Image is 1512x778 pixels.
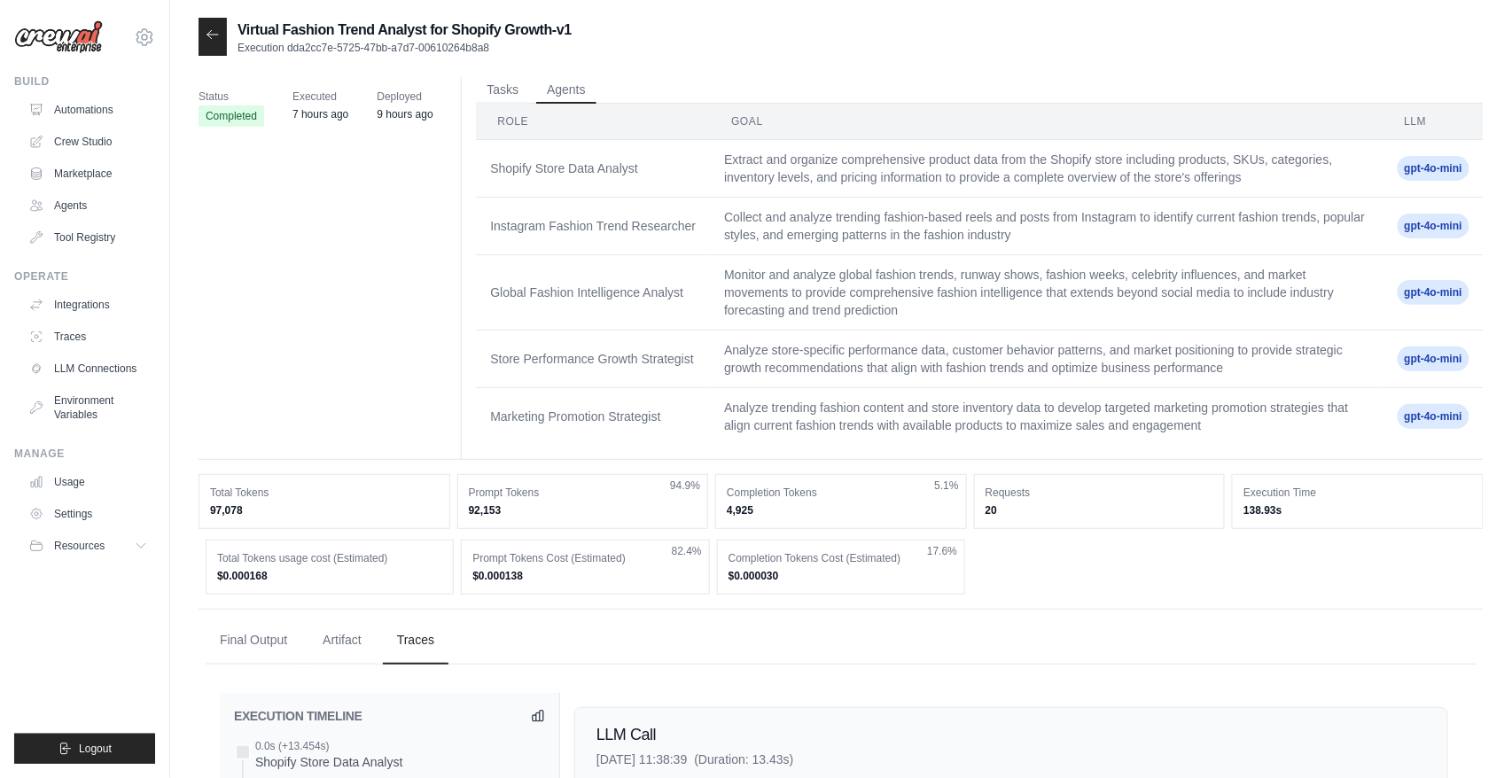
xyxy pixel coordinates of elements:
[476,331,710,388] td: Store Performance Growth Strategist
[206,617,301,665] button: Final Output
[1398,280,1469,305] span: gpt-4o-mini
[469,486,698,500] dt: Prompt Tokens
[21,354,155,383] a: LLM Connections
[472,551,698,565] dt: Prompt Tokens Cost (Estimated)
[927,544,957,558] span: 17.6%
[672,544,702,558] span: 82.4%
[14,447,155,461] div: Manage
[727,503,955,517] dd: 4,925
[21,159,155,188] a: Marketplace
[710,104,1383,140] th: Goal
[14,74,155,89] div: Build
[21,468,155,496] a: Usage
[199,88,264,105] span: Status
[1243,486,1472,500] dt: Execution Time
[234,707,362,725] h2: EXECUTION TIMELINE
[238,41,572,55] p: Execution dda2cc7e-5725-47bb-a7d7-00610264b8a8
[255,753,403,771] div: Shopify Store Data Analyst
[292,108,348,121] time: August 31, 2025 at 17:08 IST
[255,739,403,753] div: 0.0s (+13.454s)
[14,20,103,54] img: Logo
[710,255,1383,331] td: Monitor and analyze global fashion trends, runway shows, fashion weeks, celebrity influences, and...
[238,19,572,41] h2: Virtual Fashion Trend Analyst for Shopify Growth-v1
[377,88,433,105] span: Deployed
[710,198,1383,255] td: Collect and analyze trending fashion-based reels and posts from Instagram to identify current fas...
[21,128,155,156] a: Crew Studio
[210,486,439,500] dt: Total Tokens
[217,569,442,583] dd: $0.000168
[934,478,958,493] span: 5.1%
[710,140,1383,198] td: Extract and organize comprehensive product data from the Shopify store including products, SKUs, ...
[536,77,596,104] button: Agents
[54,539,105,553] span: Resources
[79,742,112,756] span: Logout
[292,88,348,105] span: Executed
[210,503,439,517] dd: 97,078
[596,726,656,743] span: LLM Call
[14,734,155,764] button: Logout
[21,291,155,319] a: Integrations
[1243,503,1472,517] dd: 138.93s
[21,191,155,220] a: Agents
[21,532,155,560] button: Resources
[670,478,700,493] span: 94.9%
[383,617,448,665] button: Traces
[308,617,376,665] button: Artifact
[727,486,955,500] dt: Completion Tokens
[729,569,954,583] dd: $0.000030
[217,551,442,565] dt: Total Tokens usage cost (Estimated)
[710,388,1383,446] td: Analyze trending fashion content and store inventory data to develop targeted marketing promotion...
[476,77,529,104] button: Tasks
[986,503,1214,517] dd: 20
[476,104,710,140] th: Role
[21,386,155,429] a: Environment Variables
[21,500,155,528] a: Settings
[710,331,1383,388] td: Analyze store-specific performance data, customer behavior patterns, and market positioning to pr...
[1398,156,1469,181] span: gpt-4o-mini
[476,388,710,446] td: Marketing Promotion Strategist
[729,551,954,565] dt: Completion Tokens Cost (Estimated)
[476,140,710,198] td: Shopify Store Data Analyst
[21,323,155,351] a: Traces
[1398,346,1469,371] span: gpt-4o-mini
[1423,693,1512,778] iframe: Chat Widget
[1398,404,1469,429] span: gpt-4o-mini
[476,255,710,331] td: Global Fashion Intelligence Analyst
[596,751,794,768] p: [DATE] 11:38:39
[1383,104,1484,140] th: LLM
[694,752,793,766] span: (Duration: 13.43s)
[21,223,155,252] a: Tool Registry
[1398,214,1469,238] span: gpt-4o-mini
[469,503,698,517] dd: 92,153
[986,486,1214,500] dt: Requests
[472,569,698,583] dd: $0.000138
[476,198,710,255] td: Instagram Fashion Trend Researcher
[14,269,155,284] div: Operate
[21,96,155,124] a: Automations
[377,108,433,121] time: August 31, 2025 at 14:45 IST
[199,105,264,127] span: Completed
